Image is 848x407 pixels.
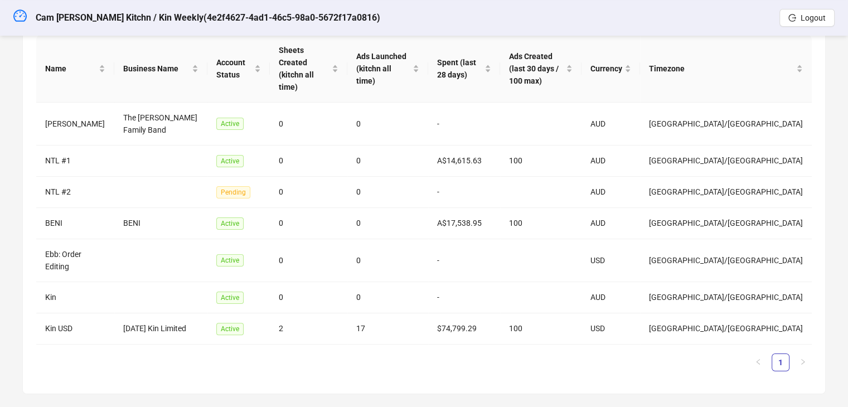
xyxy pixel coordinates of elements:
td: USD [582,313,640,345]
td: NTL #2 [36,177,114,208]
span: left [755,358,762,365]
td: - [428,239,500,282]
td: 0 [347,103,428,146]
th: Business Name [114,35,207,103]
td: AUD [582,282,640,313]
span: Currency [590,62,622,75]
td: AUD [582,146,640,177]
a: 1 [772,354,789,371]
li: Previous Page [749,353,767,371]
th: Sheets Created (kitchn all time) [270,35,347,103]
td: - [428,177,500,208]
span: Active [216,217,244,230]
td: [GEOGRAPHIC_DATA]/[GEOGRAPHIC_DATA] [640,239,812,282]
h5: Cam [PERSON_NAME] Kitchn / Kin Weekly ( 4e2f4627-4ad1-46c5-98a0-5672f17a0816 ) [36,11,380,25]
span: Active [216,292,244,304]
span: Account Status [216,56,253,81]
span: right [799,358,806,365]
td: 100 [500,208,582,239]
td: [PERSON_NAME] [36,103,114,146]
td: $74,799.29 [428,313,500,345]
span: Pending [216,186,250,198]
td: [DATE] Kin Limited [114,313,207,345]
span: Logout [801,13,826,22]
td: 17 [347,313,428,345]
span: Business Name [123,62,190,75]
span: Active [216,118,244,130]
td: 0 [270,208,347,239]
td: Ebb: Order Editing [36,239,114,282]
th: Account Status [207,35,270,103]
td: [GEOGRAPHIC_DATA]/[GEOGRAPHIC_DATA] [640,313,812,345]
span: Sheets Created (kitchn all time) [279,44,329,93]
span: dashboard [13,9,27,22]
span: Ads Launched (kitchn all time) [356,50,410,87]
th: Ads Launched (kitchn all time) [347,35,428,103]
li: Next Page [794,353,812,371]
td: [GEOGRAPHIC_DATA]/[GEOGRAPHIC_DATA] [640,282,812,313]
td: 0 [270,103,347,146]
td: BENI [36,208,114,239]
th: Name [36,35,114,103]
td: - [428,103,500,146]
td: 0 [347,239,428,282]
button: left [749,353,767,371]
td: 100 [500,146,582,177]
td: AUD [582,103,640,146]
td: AUD [582,177,640,208]
td: A$17,538.95 [428,208,500,239]
button: Logout [779,9,835,27]
td: 0 [347,146,428,177]
span: Timezone [649,62,794,75]
td: 0 [270,146,347,177]
td: 0 [270,239,347,282]
li: 1 [772,353,789,371]
button: right [794,353,812,371]
td: 0 [270,282,347,313]
th: Timezone [640,35,812,103]
td: [GEOGRAPHIC_DATA]/[GEOGRAPHIC_DATA] [640,103,812,146]
td: Kin USD [36,313,114,345]
td: 0 [347,208,428,239]
td: [GEOGRAPHIC_DATA]/[GEOGRAPHIC_DATA] [640,177,812,208]
th: Ads Created (last 30 days / 100 max) [500,35,582,103]
span: logout [788,14,796,22]
td: - [428,282,500,313]
td: The [PERSON_NAME] Family Band [114,103,207,146]
td: USD [582,239,640,282]
td: 100 [500,313,582,345]
span: Active [216,254,244,267]
td: NTL #1 [36,146,114,177]
td: AUD [582,208,640,239]
td: [GEOGRAPHIC_DATA]/[GEOGRAPHIC_DATA] [640,208,812,239]
td: [GEOGRAPHIC_DATA]/[GEOGRAPHIC_DATA] [640,146,812,177]
span: Active [216,155,244,167]
td: A$14,615.63 [428,146,500,177]
td: 0 [347,177,428,208]
td: Kin [36,282,114,313]
td: 0 [270,177,347,208]
th: Spent (last 28 days) [428,35,500,103]
td: 2 [270,313,347,345]
td: 0 [347,282,428,313]
th: Currency [582,35,640,103]
td: BENI [114,208,207,239]
span: Name [45,62,96,75]
span: Ads Created (last 30 days / 100 max) [509,50,564,87]
span: Active [216,323,244,335]
span: Spent (last 28 days) [437,56,482,81]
